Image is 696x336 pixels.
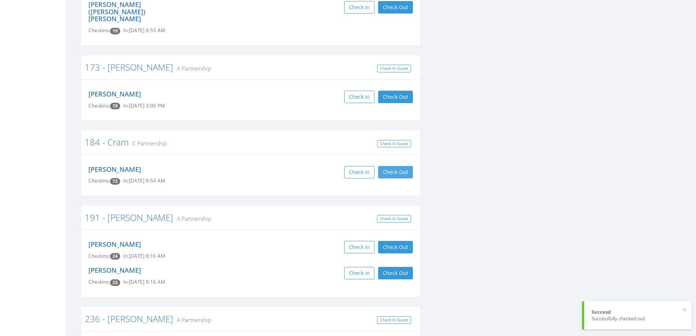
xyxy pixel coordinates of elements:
a: [PERSON_NAME] [88,165,141,174]
span: Checkins: [88,102,110,109]
button: Check in [344,267,374,279]
span: Checkins: [88,279,110,285]
span: Checkin count [110,103,120,109]
span: In: [DATE] 8:54 AM [123,177,165,184]
button: Check Out [378,241,413,253]
span: Checkin count [110,28,120,34]
button: Check in [344,91,374,103]
span: In: [DATE] 8:16 AM [123,253,165,259]
a: Check In Guest [377,215,411,223]
a: Check In Guest [377,140,411,148]
a: [PERSON_NAME] [88,90,141,98]
small: A Partnership [173,64,211,72]
a: Check In Guest [377,316,411,324]
button: Check in [344,241,374,253]
a: [PERSON_NAME] [88,266,141,275]
a: 191 - [PERSON_NAME] [85,211,173,223]
button: Check Out [378,91,413,103]
span: In: [DATE] 8:55 AM [123,27,165,34]
div: Successfully checked out [592,315,684,322]
a: 173 - [PERSON_NAME] [85,61,173,73]
button: × [682,306,687,314]
small: A Partnership [173,215,211,223]
span: Checkins: [88,177,110,184]
a: Check In Guest [377,65,411,72]
span: In: [DATE] 3:00 PM [123,102,165,109]
button: Check Out [378,1,413,14]
small: C Partnership [129,139,167,147]
button: Check in [344,1,374,14]
span: Checkins: [88,253,110,259]
button: Check Out [378,267,413,279]
span: Checkin count [110,253,120,260]
span: In: [DATE] 8:16 AM [123,279,165,285]
a: [PERSON_NAME] [88,240,141,249]
a: 184 - Cram [85,136,129,148]
a: 236 - [PERSON_NAME] [85,313,173,325]
button: Check Out [378,166,413,178]
span: Checkin count [110,178,120,185]
small: A Partnership [173,316,211,324]
button: Check in [344,166,374,178]
div: Success! [592,309,684,316]
span: Checkin count [110,279,120,286]
span: Checkins: [88,27,110,34]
